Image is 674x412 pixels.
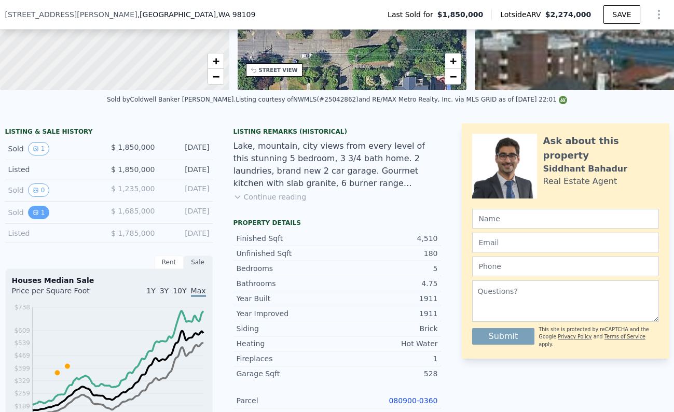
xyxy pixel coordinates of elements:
[237,263,337,274] div: Bedrooms
[337,338,438,349] div: Hot Water
[163,228,210,238] div: [DATE]
[14,352,30,359] tspan: $469
[14,377,30,385] tspan: $329
[472,209,659,229] input: Name
[14,304,30,311] tspan: $738
[233,219,441,227] div: Property details
[14,339,30,347] tspan: $539
[337,323,438,334] div: Brick
[28,142,50,155] button: View historical data
[237,395,337,406] div: Parcel
[543,163,628,175] div: Siddhant Bahadur
[5,127,213,138] div: LISTING & SALE HISTORY
[237,338,337,349] div: Heating
[500,9,545,20] span: Lotside ARV
[472,257,659,276] input: Phone
[8,142,101,155] div: Sold
[445,53,461,69] a: Zoom in
[237,278,337,289] div: Bathrooms
[259,66,298,74] div: STREET VIEW
[237,308,337,319] div: Year Improved
[472,233,659,252] input: Email
[337,233,438,244] div: 4,510
[163,183,210,197] div: [DATE]
[216,10,255,19] span: , WA 98109
[445,69,461,84] a: Zoom out
[8,206,101,219] div: Sold
[545,10,592,19] span: $2,274,000
[191,287,206,297] span: Max
[160,287,169,295] span: 3Y
[8,164,101,175] div: Listed
[14,403,30,410] tspan: $189
[111,184,155,193] span: $ 1,235,000
[233,127,441,136] div: Listing Remarks (Historical)
[163,164,210,175] div: [DATE]
[337,353,438,364] div: 1
[237,248,337,259] div: Unfinished Sqft
[173,287,186,295] span: 10Y
[543,134,659,163] div: Ask about this property
[111,165,155,174] span: $ 1,850,000
[450,54,457,67] span: +
[28,206,50,219] button: View historical data
[389,396,437,405] a: 080900-0360
[5,9,137,20] span: [STREET_ADDRESS][PERSON_NAME]
[28,183,50,197] button: View historical data
[450,70,457,83] span: −
[107,96,236,103] div: Sold by Coldwell Banker [PERSON_NAME] .
[14,390,30,397] tspan: $259
[208,53,224,69] a: Zoom in
[337,278,438,289] div: 4.75
[12,286,109,302] div: Price per Square Foot
[337,308,438,319] div: 1911
[14,327,30,334] tspan: $609
[539,326,658,348] div: This site is protected by reCAPTCHA and the Google and apply.
[237,368,337,379] div: Garage Sqft
[111,143,155,151] span: $ 1,850,000
[233,140,441,190] div: Lake, mountain, city views from every level of this stunning 5 bedroom, 3 3/4 bath home. 2 laundr...
[388,9,437,20] span: Last Sold for
[337,248,438,259] div: 180
[543,175,617,188] div: Real Estate Agent
[236,96,567,103] div: Listing courtesy of NWMLS (#25042862) and RE/MAX Metro Realty, Inc. via MLS GRID as of [DATE] 22:01
[649,4,669,25] button: Show Options
[14,365,30,372] tspan: $399
[212,70,219,83] span: −
[8,228,101,238] div: Listed
[208,69,224,84] a: Zoom out
[337,293,438,304] div: 1911
[8,183,101,197] div: Sold
[558,334,592,339] a: Privacy Policy
[212,54,219,67] span: +
[237,233,337,244] div: Finished Sqft
[559,96,567,104] img: NWMLS Logo
[437,9,484,20] span: $1,850,000
[12,275,206,286] div: Houses Median Sale
[237,353,337,364] div: Fireplaces
[337,263,438,274] div: 5
[137,9,256,20] span: , [GEOGRAPHIC_DATA]
[237,323,337,334] div: Siding
[155,255,184,269] div: Rent
[163,142,210,155] div: [DATE]
[237,293,337,304] div: Year Built
[111,207,155,215] span: $ 1,685,000
[146,287,155,295] span: 1Y
[337,368,438,379] div: 528
[184,255,213,269] div: Sale
[472,328,535,345] button: Submit
[604,334,645,339] a: Terms of Service
[233,192,307,202] button: Continue reading
[111,229,155,237] span: $ 1,785,000
[603,5,640,24] button: SAVE
[163,206,210,219] div: [DATE]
